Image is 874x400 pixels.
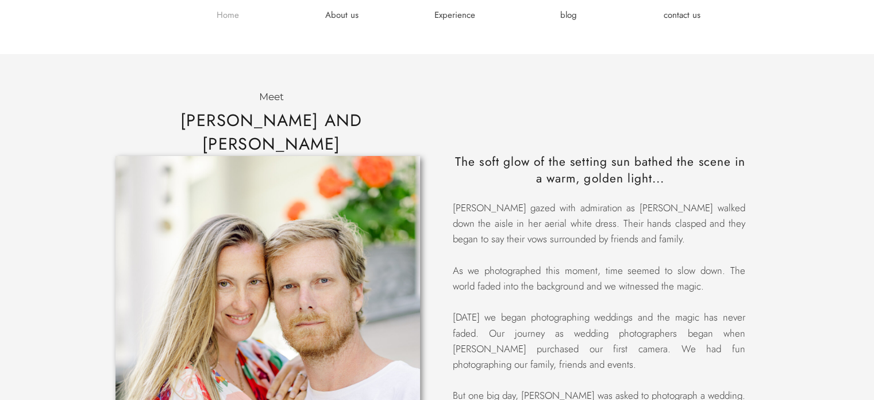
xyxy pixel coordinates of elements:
[648,9,717,21] a: contact us
[421,9,490,21] a: Experience
[194,9,263,21] a: Home
[307,9,376,21] a: About us
[237,90,306,102] p: Meet
[453,154,748,200] p: The soft glow of the setting sun bathed the scene in a warm, golden light...
[153,109,390,137] h2: [PERSON_NAME] and [PERSON_NAME]
[534,9,603,21] a: blog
